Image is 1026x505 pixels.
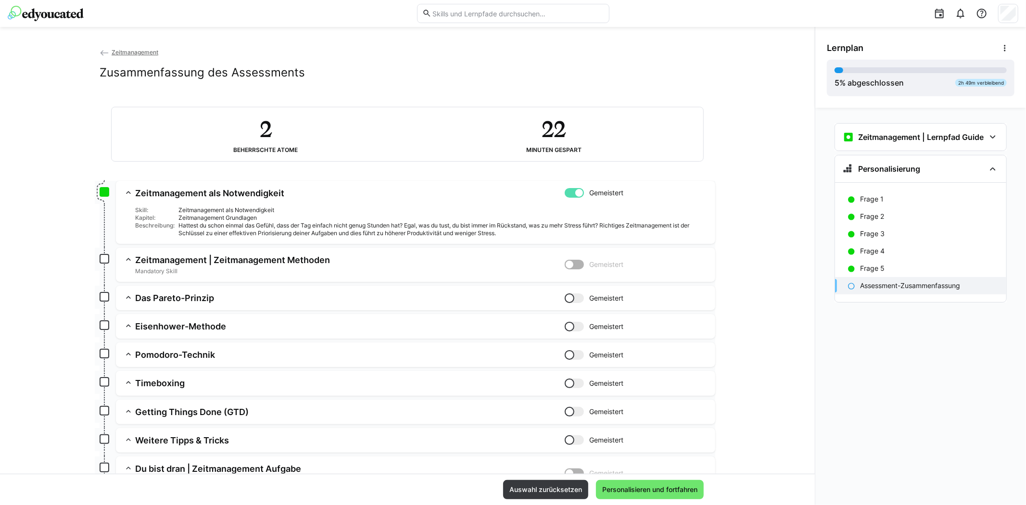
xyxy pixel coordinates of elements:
[860,264,885,273] p: Frage 5
[100,49,158,56] a: Zeitmanagement
[590,188,624,198] span: Gemeistert
[827,43,863,53] span: Lernplan
[178,206,708,214] div: Zeitmanagement als Notwendigkeit
[135,214,175,222] div: Kapitel:
[135,463,565,474] h3: Du bist dran | Zeitmanagement Aufgabe
[590,379,624,388] span: Gemeistert
[860,246,885,256] p: Frage 4
[135,254,565,265] h3: Zeitmanagement | Zeitmanagement Methoden
[590,468,624,478] span: Gemeistert
[135,292,565,303] h3: Das Pareto-Prinzip
[860,229,885,239] p: Frage 3
[135,406,565,417] h3: Getting Things Done (GTD)
[135,206,175,214] div: Skill:
[955,79,1007,87] div: 2h 49m verbleibend
[178,222,708,237] div: Hattest du schon einmal das Gefühl, dass der Tag einfach nicht genug Stunden hat? Egal, was du tu...
[590,293,624,303] span: Gemeistert
[135,321,565,332] h3: Eisenhower-Methode
[590,322,624,331] span: Gemeistert
[135,435,565,446] h3: Weitere Tipps & Tricks
[135,378,565,389] h3: Timeboxing
[542,115,566,143] h2: 22
[135,267,565,275] span: Mandatory Skill
[233,147,298,153] div: Beherrschte Atome
[601,485,699,494] span: Personalisieren und fortfahren
[112,49,158,56] span: Zeitmanagement
[590,260,624,269] span: Gemeistert
[178,214,708,222] div: Zeitmanagement Grundlagen
[503,480,588,499] button: Auswahl zurücksetzen
[596,480,704,499] button: Personalisieren und fortfahren
[135,222,175,237] div: Beschreibung:
[835,78,839,88] span: 5
[100,65,305,80] h2: Zusammenfassung des Assessments
[860,281,960,290] p: Assessment-Zusammenfassung
[858,132,984,142] h3: Zeitmanagement | Lernpfad Guide
[860,194,884,204] p: Frage 1
[260,115,272,143] h2: 2
[135,349,565,360] h3: Pomodoro-Technik
[508,485,583,494] span: Auswahl zurücksetzen
[858,164,920,174] h3: Personalisierung
[835,77,904,88] div: % abgeschlossen
[135,188,565,199] h3: Zeitmanagement als Notwendigkeit
[860,212,884,221] p: Frage 2
[590,407,624,417] span: Gemeistert
[590,435,624,445] span: Gemeistert
[590,350,624,360] span: Gemeistert
[526,147,582,153] div: Minuten gespart
[431,9,604,18] input: Skills und Lernpfade durchsuchen…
